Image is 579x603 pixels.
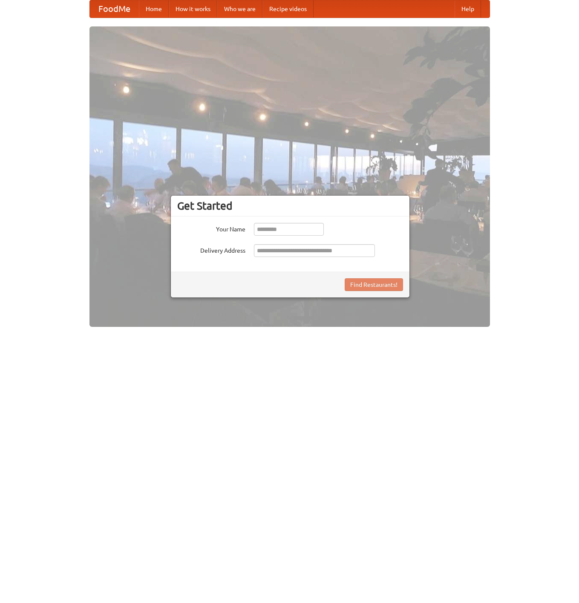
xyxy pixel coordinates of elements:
[169,0,217,17] a: How it works
[345,278,403,291] button: Find Restaurants!
[217,0,262,17] a: Who we are
[177,223,245,234] label: Your Name
[139,0,169,17] a: Home
[90,0,139,17] a: FoodMe
[262,0,314,17] a: Recipe videos
[177,199,403,212] h3: Get Started
[177,244,245,255] label: Delivery Address
[455,0,481,17] a: Help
